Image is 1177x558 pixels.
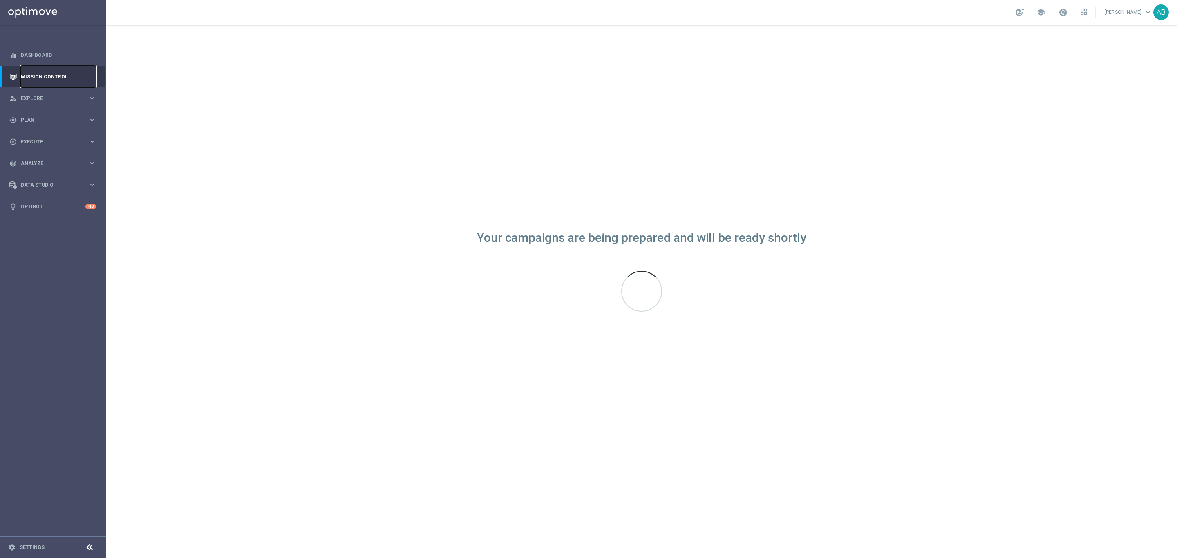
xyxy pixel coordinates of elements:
div: Analyze [9,160,88,167]
div: Dashboard [9,44,96,66]
button: person_search Explore keyboard_arrow_right [9,95,96,102]
i: person_search [9,95,17,102]
button: play_circle_outline Execute keyboard_arrow_right [9,138,96,145]
i: keyboard_arrow_right [88,116,96,124]
span: keyboard_arrow_down [1143,8,1152,17]
button: lightbulb Optibot +10 [9,203,96,210]
i: keyboard_arrow_right [88,94,96,102]
a: Dashboard [21,44,96,66]
div: Plan [9,116,88,124]
a: Settings [20,545,45,550]
span: school [1036,8,1045,17]
div: AB [1153,4,1169,20]
div: Explore [9,95,88,102]
a: Mission Control [21,66,96,87]
i: keyboard_arrow_right [88,159,96,167]
span: Analyze [21,161,88,166]
button: gps_fixed Plan keyboard_arrow_right [9,117,96,123]
button: track_changes Analyze keyboard_arrow_right [9,160,96,167]
i: settings [8,544,16,551]
a: Optibot [21,196,85,217]
i: keyboard_arrow_right [88,181,96,189]
div: Optibot [9,196,96,217]
div: +10 [85,204,96,209]
i: play_circle_outline [9,138,17,145]
button: Mission Control [9,74,96,80]
div: Execute [9,138,88,145]
i: track_changes [9,160,17,167]
span: Explore [21,96,88,101]
div: Data Studio [9,181,88,189]
div: Your campaigns are being prepared and will be ready shortly [477,234,806,241]
span: Data Studio [21,183,88,187]
a: [PERSON_NAME]keyboard_arrow_down [1104,6,1153,18]
i: equalizer [9,51,17,59]
div: Mission Control [9,66,96,87]
span: Execute [21,139,88,144]
button: Data Studio keyboard_arrow_right [9,182,96,188]
span: Plan [21,118,88,123]
button: equalizer Dashboard [9,52,96,58]
i: gps_fixed [9,116,17,124]
i: lightbulb [9,203,17,210]
i: keyboard_arrow_right [88,138,96,145]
